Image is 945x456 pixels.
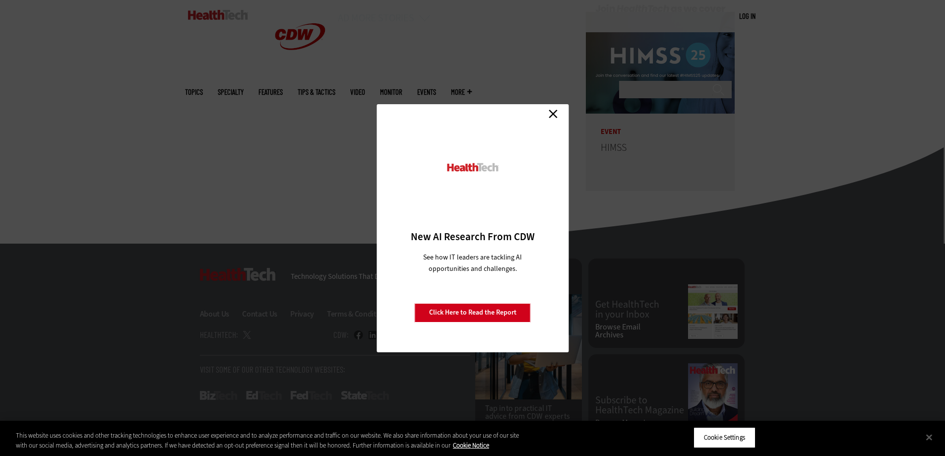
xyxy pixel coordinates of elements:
a: Close [546,107,561,122]
h3: New AI Research From CDW [394,230,551,244]
button: Cookie Settings [693,427,756,448]
p: See how IT leaders are tackling AI opportunities and challenges. [411,252,534,274]
a: More information about your privacy [453,441,489,450]
a: Click Here to Read the Report [415,303,531,322]
img: HealthTech_0.png [445,162,500,173]
button: Close [918,426,940,448]
div: This website uses cookies and other tracking technologies to enhance user experience and to analy... [16,431,520,450]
